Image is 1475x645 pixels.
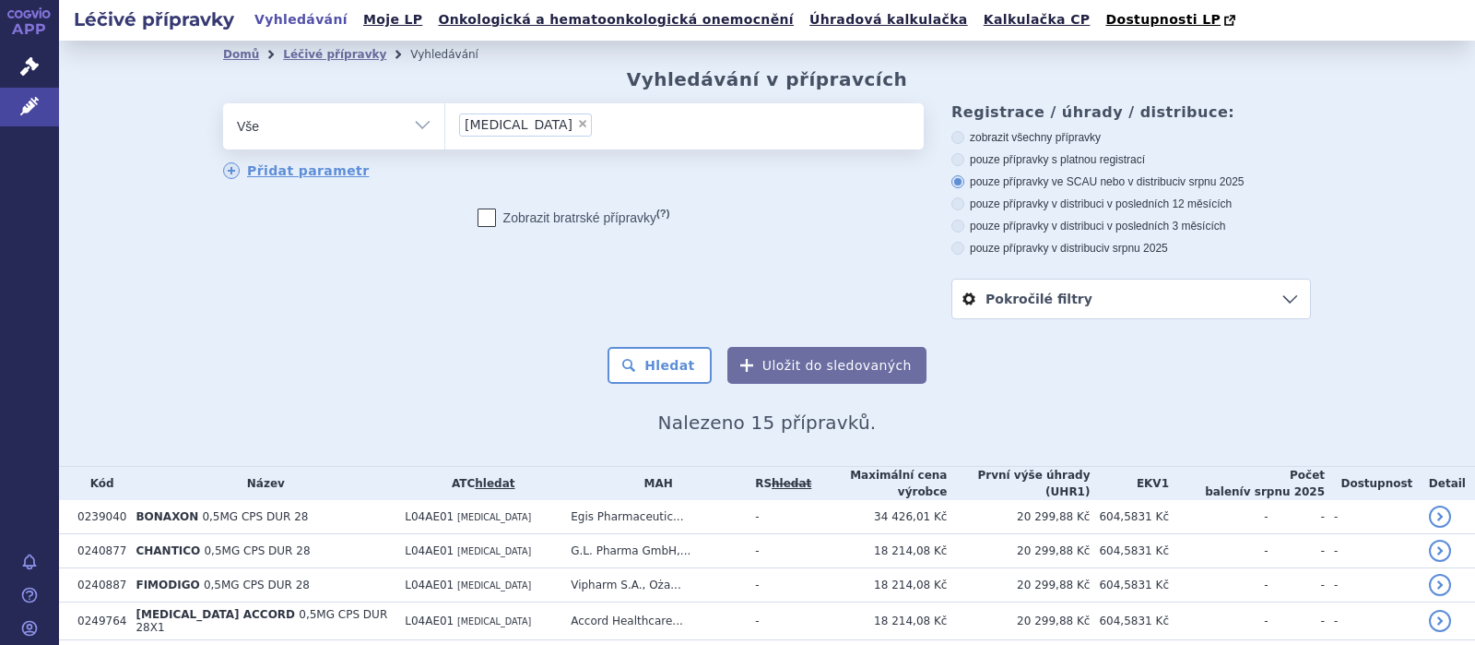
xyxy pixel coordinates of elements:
[772,477,811,490] del: hledat
[1325,603,1420,640] td: -
[283,48,386,61] a: Léčivé přípravky
[1180,175,1244,188] span: v srpnu 2025
[1090,603,1169,640] td: 604,5831 Kč
[1325,534,1420,568] td: -
[457,580,531,591] span: [MEDICAL_DATA]
[951,152,1311,167] label: pouze přípravky s platnou registrací
[475,477,514,490] a: hledat
[746,500,811,534] td: -
[478,209,670,227] label: Zobrazit bratrské přípravky
[1429,506,1451,528] a: detail
[204,544,310,557] span: 0,5MG CPS DUR 28
[405,579,454,591] span: L04AE01
[951,219,1311,233] label: pouze přípravky v distribuci v posledních 3 měsících
[126,467,395,500] th: Název
[136,544,200,557] span: CHANTICO
[1169,568,1268,603] td: -
[627,68,908,90] h2: Vyhledávání v přípravcích
[947,467,1090,500] th: První výše úhrady (UHR1)
[1268,603,1325,640] td: -
[1100,7,1245,33] a: Dostupnosti LP
[405,510,454,523] span: L04AE01
[1105,12,1221,27] span: Dostupnosti LP
[947,568,1090,603] td: 20 299,88 Kč
[951,197,1311,211] label: pouze přípravky v distribuci v posledních 12 měsících
[1169,534,1268,568] td: -
[727,347,926,384] button: Uložit do sledovaných
[1090,467,1169,500] th: EKV1
[746,568,811,603] td: -
[951,103,1311,121] h3: Registrace / úhrady / distribuce:
[465,118,572,131] span: [MEDICAL_DATA]
[1268,500,1325,534] td: -
[577,118,588,129] span: ×
[136,510,198,523] span: BONAXON
[811,467,947,500] th: Maximální cena výrobce
[68,568,126,603] td: 0240887
[1268,534,1325,568] td: -
[136,608,387,634] span: 0,5MG CPS DUR 28X1
[597,113,608,136] input: [MEDICAL_DATA]
[1169,500,1268,534] td: -
[1325,568,1420,603] td: -
[136,579,199,591] span: FIMODIGO
[457,512,531,522] span: [MEDICAL_DATA]
[746,603,811,640] td: -
[1429,610,1451,632] a: detail
[1090,568,1169,603] td: 604,5831 Kč
[772,477,811,490] a: vyhledávání neobsahuje žádnou platnou referenční skupinu
[395,467,561,500] th: ATC
[978,7,1096,32] a: Kalkulačka CP
[656,208,669,220] abbr: (?)
[457,546,531,556] span: [MEDICAL_DATA]
[811,603,947,640] td: 18 214,08 Kč
[811,534,947,568] td: 18 214,08 Kč
[951,130,1311,145] label: zobrazit všechny přípravky
[658,412,877,434] span: Nalezeno 15 přípravků.
[811,500,947,534] td: 34 426,01 Kč
[1169,467,1325,500] th: Počet balení
[59,6,249,32] h2: Léčivé přípravky
[1268,568,1325,603] td: -
[202,510,308,523] span: 0,5MG CPS DUR 28
[405,544,454,557] span: L04AE01
[358,7,428,32] a: Moje LP
[561,603,746,640] td: Accord Healthcare...
[951,241,1311,256] label: pouze přípravky v distribuci
[746,467,811,500] th: RS
[68,467,126,500] th: Kód
[68,603,126,640] td: 0249764
[68,534,126,568] td: 0240877
[804,7,973,32] a: Úhradová kalkulačka
[1090,500,1169,534] td: 604,5831 Kč
[561,500,746,534] td: Egis Pharmaceutic...
[223,48,259,61] a: Domů
[947,534,1090,568] td: 20 299,88 Kč
[410,41,502,68] li: Vyhledávání
[561,534,746,568] td: G.L. Pharma GmbH,...
[1090,534,1169,568] td: 604,5831 Kč
[136,608,295,621] span: [MEDICAL_DATA] ACCORD
[1244,485,1325,498] span: v srpnu 2025
[249,7,353,32] a: Vyhledávání
[68,500,126,534] td: 0239040
[952,280,1310,318] a: Pokročilé filtry
[1429,574,1451,596] a: detail
[1429,540,1451,562] a: detail
[405,615,454,627] span: L04AE01
[561,568,746,603] td: Vipharm S.A., Oża...
[746,534,811,568] td: -
[951,174,1311,189] label: pouze přípravky ve SCAU nebo v distribuci
[947,603,1090,640] td: 20 299,88 Kč
[457,616,531,627] span: [MEDICAL_DATA]
[1420,467,1475,500] th: Detail
[811,568,947,603] td: 18 214,08 Kč
[1325,500,1420,534] td: -
[561,467,746,500] th: MAH
[223,162,370,179] a: Přidat parametr
[608,347,712,384] button: Hledat
[1325,467,1420,500] th: Dostupnost
[1103,242,1167,255] span: v srpnu 2025
[432,7,799,32] a: Onkologická a hematoonkologická onemocnění
[204,579,310,591] span: 0,5MG CPS DUR 28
